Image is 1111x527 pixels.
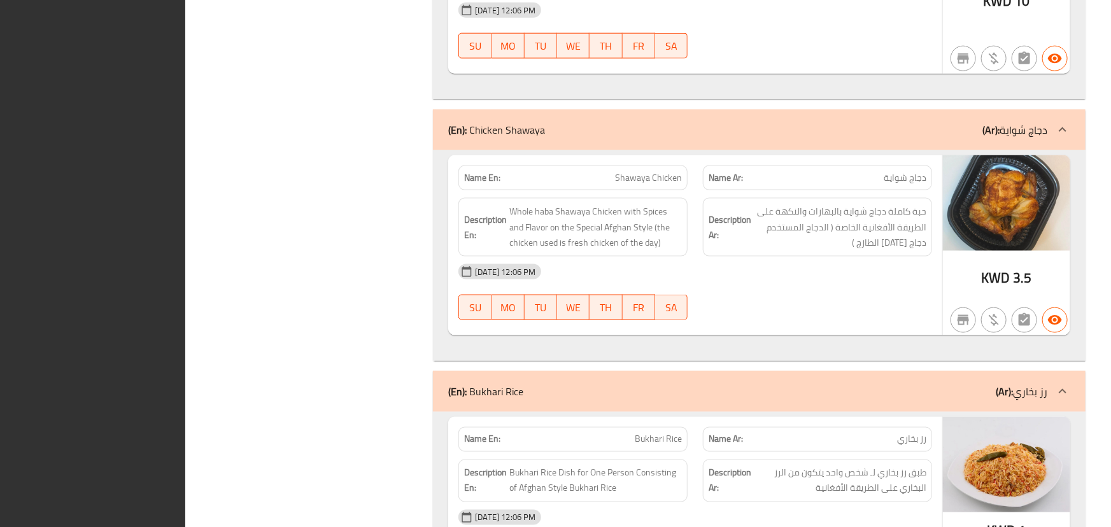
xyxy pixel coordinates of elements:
span: [DATE] 12:06 PM [470,266,541,278]
button: Not has choices [1012,307,1037,333]
span: FR [628,299,650,317]
span: SA [660,299,683,317]
b: (En): [448,120,467,139]
button: SA [655,33,688,59]
span: MO [497,37,520,55]
button: Available [1042,307,1068,333]
strong: Description Ar: [709,212,751,243]
span: FR [628,37,650,55]
button: SU [458,33,492,59]
span: SU [464,37,486,55]
span: Bukhari Rice Dish for One Person Consisting of Afghan Style Bukhari Rice [509,465,682,496]
button: FR [623,295,655,320]
button: SA [655,295,688,320]
div: (En): Bukhari Rice(Ar):رز بخاري [433,371,1086,412]
span: 3.5 [1013,265,1031,290]
span: TU [530,37,552,55]
button: TU [525,295,557,320]
button: Available [1042,46,1068,71]
button: WE [557,33,590,59]
button: MO [492,33,525,59]
span: WE [562,299,584,317]
span: Shawaya Chicken [615,171,682,185]
span: Bukhari Rice [635,433,682,446]
button: FR [623,33,655,59]
button: WE [557,295,590,320]
p: دجاج شواية [982,122,1047,137]
button: SU [458,295,492,320]
p: Bukhari Rice [448,384,523,399]
button: Purchased item [981,307,1007,333]
b: (Ar): [982,120,1000,139]
button: Not branch specific item [951,307,976,333]
span: MO [497,299,520,317]
span: KWD [982,265,1010,290]
strong: Name Ar: [709,433,743,446]
span: SU [464,299,486,317]
button: Purchased item [981,46,1007,71]
strong: Description En: [464,212,507,243]
button: Not has choices [1012,46,1037,71]
img: %D8%AF%D8%AC%D8%A7%D8%AC_%D8%B4%D9%88%D8%A7%D9%8A%D8%A9638937087947114151.jpg [943,155,1070,251]
b: (En): [448,382,467,401]
span: حبة كاملة دجاج شواية بالبهارات والنكهة على الطريقة الأفغانية الخاصة ( الدجاج المستخدم دجاج اليوم ... [754,204,926,251]
span: طبق رز بخاري لـ شخص واحد يتكون من الرز البخاري على الطريقة الأفغانية [754,465,926,496]
strong: Description En: [464,465,507,496]
button: TH [590,295,622,320]
strong: Name En: [464,433,500,446]
span: TH [595,299,617,317]
strong: Description Ar: [709,465,751,496]
button: MO [492,295,525,320]
p: رز بخاري [996,384,1047,399]
img: %D8%B1%D8%B2_%D8%A8%D8%AE%D8%A7%D8%B1%D9%8A638937088015619795.jpg [943,417,1070,512]
span: Whole haba Shawaya Chicken with Spices and Flavor on the Special Afghan Style (the chicken used i... [509,204,682,251]
span: رز بخاري [897,433,926,446]
strong: Name Ar: [709,171,743,185]
button: Not branch specific item [951,46,976,71]
div: (En): Chicken Shawaya(Ar):دجاج شواية [433,109,1086,150]
span: TU [530,299,552,317]
span: SA [660,37,683,55]
span: [DATE] 12:06 PM [470,512,541,524]
button: TU [525,33,557,59]
button: TH [590,33,622,59]
span: WE [562,37,584,55]
span: [DATE] 12:06 PM [470,4,541,17]
span: TH [595,37,617,55]
strong: Name En: [464,171,500,185]
p: Chicken Shawaya [448,122,545,137]
b: (Ar): [996,382,1013,401]
span: دجاج شواية [884,171,926,185]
